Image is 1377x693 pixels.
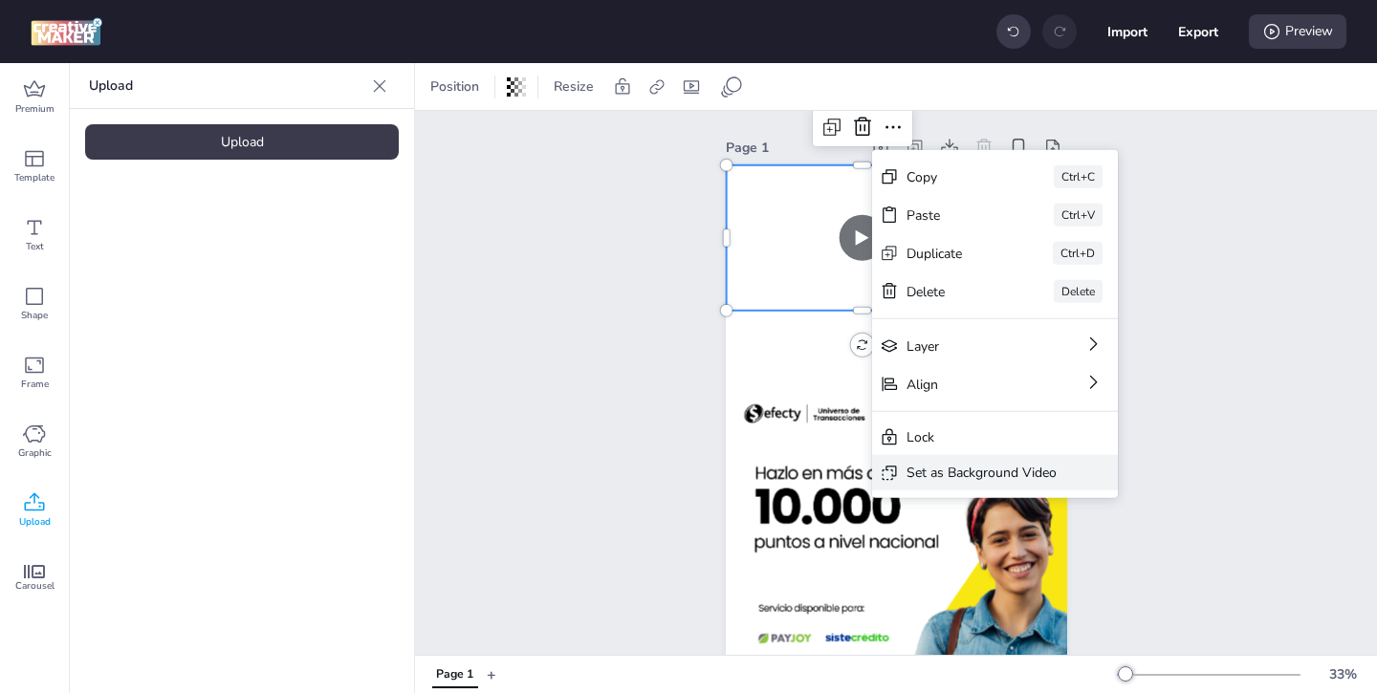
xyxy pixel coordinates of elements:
[1054,280,1103,303] div: Delete
[487,658,496,691] button: +
[907,243,999,263] div: Duplicate
[1053,242,1103,265] div: Ctrl+D
[550,76,598,97] span: Resize
[907,374,1030,394] div: Align
[907,463,1057,483] div: Set as Background Video
[85,124,399,160] div: Upload
[1107,11,1147,52] button: Import
[907,427,1057,447] div: Lock
[15,101,55,117] span: Premium
[907,281,1000,301] div: Delete
[1320,664,1366,684] div: 33 %
[89,63,364,109] p: Upload
[19,514,51,530] span: Upload
[26,239,44,254] span: Text
[1178,11,1218,52] button: Export
[31,17,102,46] img: logo Creative Maker
[436,666,473,683] div: Page 1
[423,658,487,691] div: Tabs
[21,377,49,392] span: Frame
[15,578,55,594] span: Carousel
[907,205,1000,225] div: Paste
[907,166,1000,186] div: Copy
[1249,14,1346,49] div: Preview
[426,76,483,97] span: Position
[907,336,1030,356] div: Layer
[1054,165,1103,188] div: Ctrl+C
[21,308,48,323] span: Shape
[726,138,860,158] div: Page 1
[1054,204,1103,227] div: Ctrl+V
[18,445,52,461] span: Graphic
[14,170,55,185] span: Template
